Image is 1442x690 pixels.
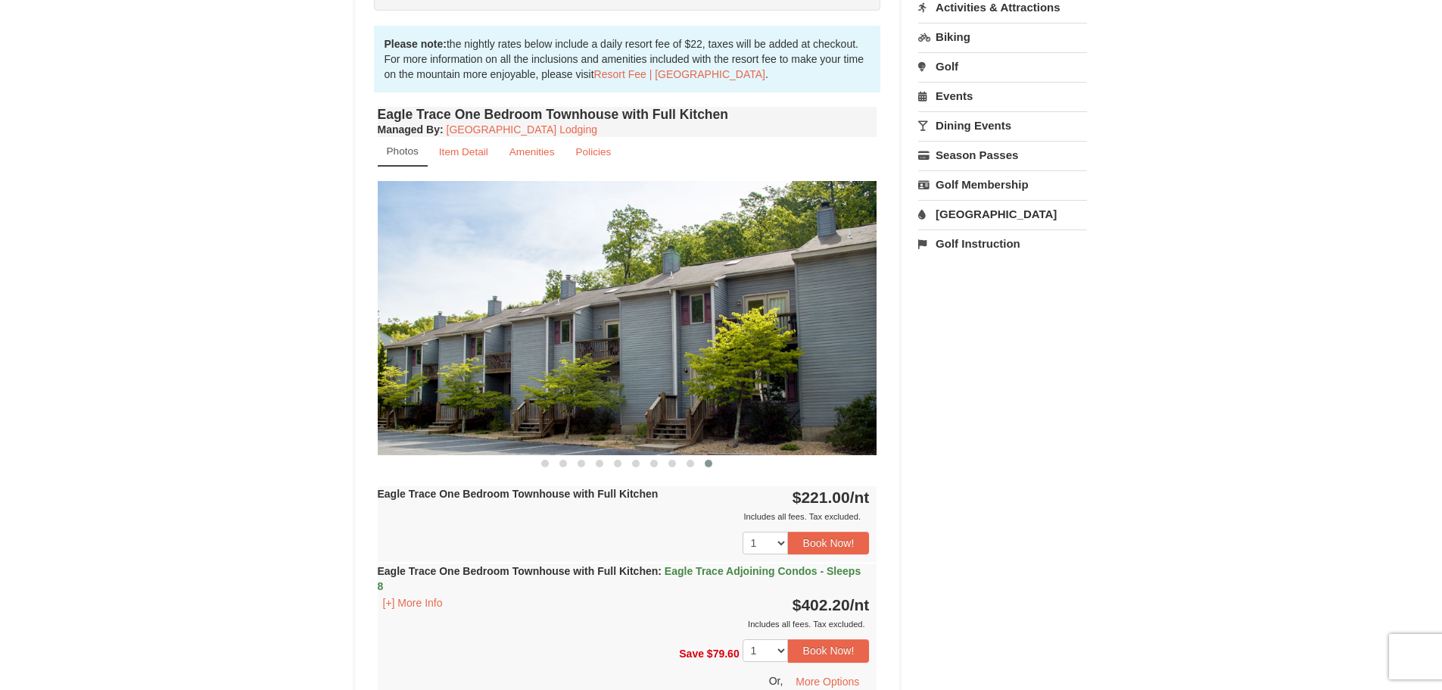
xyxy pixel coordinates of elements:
[918,111,1087,139] a: Dining Events
[918,23,1087,51] a: Biking
[793,596,850,614] span: $402.20
[707,648,740,660] span: $79.60
[500,137,565,167] a: Amenities
[918,82,1087,110] a: Events
[439,146,488,158] small: Item Detail
[378,565,861,592] strong: Eagle Trace One Bedroom Townhouse with Full Kitchen
[387,145,419,157] small: Photos
[565,137,621,167] a: Policies
[378,181,877,454] img: 18876286-25-5d990350.jpg
[850,596,870,614] span: /nt
[918,52,1087,80] a: Golf
[658,565,662,577] span: :
[385,38,447,50] strong: Please note:
[374,26,881,92] div: the nightly rates below include a daily resort fee of $22, taxes will be added at checkout. For m...
[575,146,611,158] small: Policies
[378,137,428,167] a: Photos
[594,68,765,80] a: Resort Fee | [GEOGRAPHIC_DATA]
[793,489,870,506] strong: $221.00
[447,123,597,136] a: [GEOGRAPHIC_DATA] Lodging
[509,146,555,158] small: Amenities
[918,200,1087,228] a: [GEOGRAPHIC_DATA]
[850,489,870,506] span: /nt
[378,123,440,136] span: Managed By
[429,137,498,167] a: Item Detail
[378,107,877,122] h4: Eagle Trace One Bedroom Townhouse with Full Kitchen
[378,123,444,136] strong: :
[769,674,783,686] span: Or,
[918,170,1087,198] a: Golf Membership
[378,595,448,611] button: [+] More Info
[788,532,870,554] button: Book Now!
[918,229,1087,258] a: Golf Instruction
[918,141,1087,169] a: Season Passes
[788,639,870,662] button: Book Now!
[679,648,704,660] span: Save
[378,509,870,524] div: Includes all fees. Tax excluded.
[378,617,870,632] div: Includes all fees. Tax excluded.
[378,488,659,500] strong: Eagle Trace One Bedroom Townhouse with Full Kitchen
